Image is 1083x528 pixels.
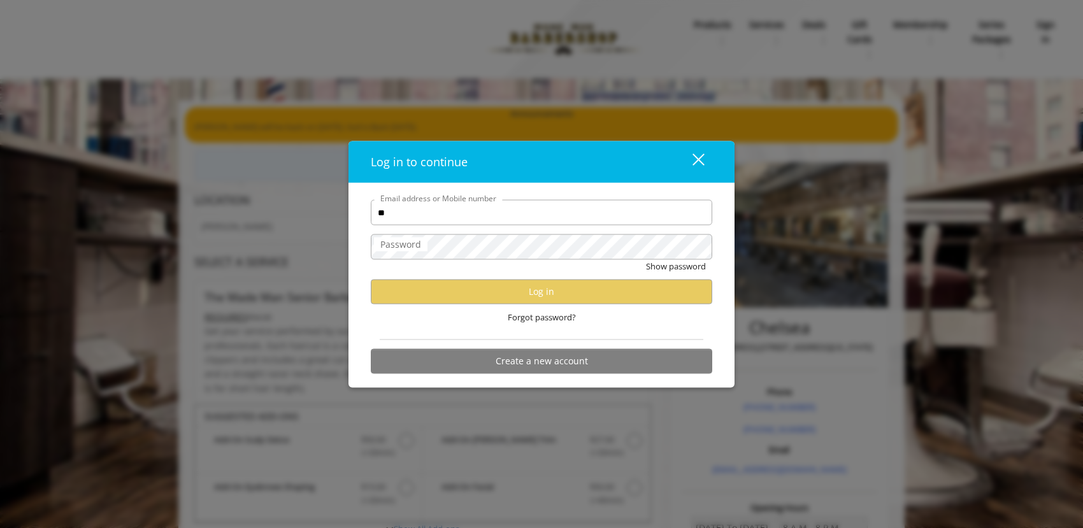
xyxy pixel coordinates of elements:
[371,200,712,225] input: Email address or Mobile number
[374,192,503,204] label: Email address or Mobile number
[371,348,712,373] button: Create a new account
[371,234,712,260] input: Password
[374,238,427,252] label: Password
[508,311,576,324] span: Forgot password?
[678,152,703,171] div: close dialog
[646,260,706,273] button: Show password
[371,279,712,304] button: Log in
[669,148,712,175] button: close dialog
[371,154,468,169] span: Log in to continue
